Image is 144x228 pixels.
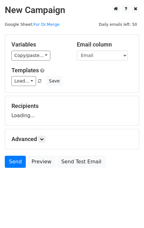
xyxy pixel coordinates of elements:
[77,41,133,48] h5: Email column
[5,156,26,168] a: Send
[46,76,62,86] button: Save
[11,136,133,143] h5: Advanced
[57,156,105,168] a: Send Test Email
[27,156,55,168] a: Preview
[5,5,139,16] h2: New Campaign
[5,22,60,27] small: Google Sheet:
[11,103,133,119] div: Loading...
[97,22,139,27] a: Daily emails left: 50
[11,67,39,74] a: Templates
[97,21,139,28] span: Daily emails left: 50
[11,51,50,61] a: Copy/paste...
[11,76,36,86] a: Load...
[11,103,133,110] h5: Recipients
[11,41,67,48] h5: Variables
[33,22,60,27] a: For Dr.Merge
